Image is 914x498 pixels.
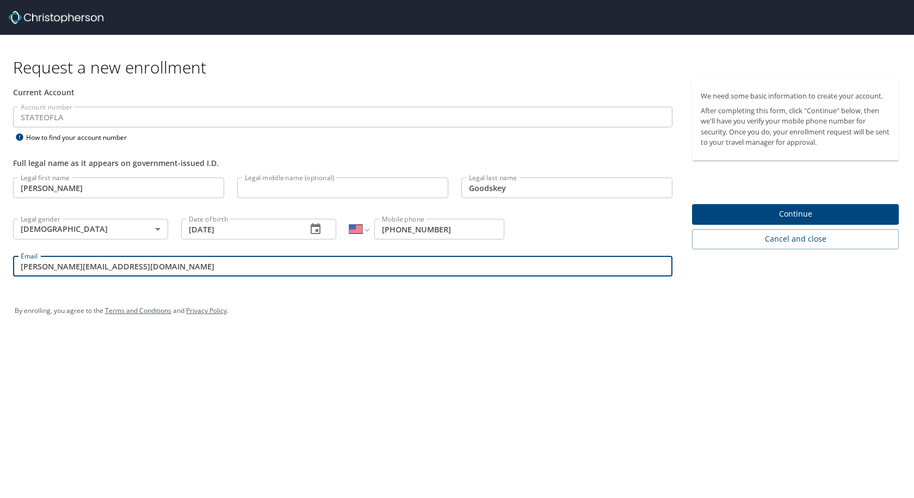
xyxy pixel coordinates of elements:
a: Privacy Policy [186,306,227,315]
div: Current Account [13,87,672,98]
span: Continue [701,207,890,221]
img: cbt logo [9,11,103,24]
div: [DEMOGRAPHIC_DATA] [13,219,168,239]
span: Cancel and close [701,232,890,246]
input: Enter phone number [374,219,504,239]
div: How to find your account number [13,131,149,144]
div: Full legal name as it appears on government-issued I.D. [13,157,672,169]
a: Terms and Conditions [105,306,171,315]
div: By enrolling, you agree to the and . [15,297,899,324]
button: Cancel and close [692,229,899,249]
p: We need some basic information to create your account. [701,91,890,101]
button: Continue [692,204,899,225]
p: After completing this form, click "Continue" below, then we'll have you verify your mobile phone ... [701,106,890,147]
input: MM/DD/YYYY [181,219,298,239]
h1: Request a new enrollment [13,57,907,78]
